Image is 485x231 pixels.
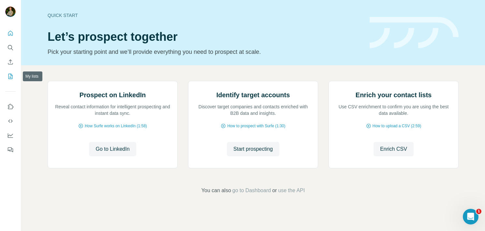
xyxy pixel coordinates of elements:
iframe: Intercom live chat [463,209,478,224]
button: Dashboard [5,130,16,141]
span: or [272,187,277,194]
p: Discover target companies and contacts enriched with B2B data and insights. [195,103,311,116]
button: My lists [5,70,16,82]
button: use the API [278,187,305,194]
button: Feedback [5,144,16,156]
span: How to upload a CSV (2:59) [373,123,421,129]
span: Enrich CSV [380,145,407,153]
button: Use Surfe API [5,115,16,127]
img: Avatar [5,7,16,17]
h2: Identify target accounts [216,90,290,100]
span: You can also [201,187,231,194]
button: Use Surfe on LinkedIn [5,101,16,113]
button: Enrich CSV [374,142,414,156]
span: 1 [476,209,481,214]
p: Reveal contact information for intelligent prospecting and instant data sync. [54,103,171,116]
p: Pick your starting point and we’ll provide everything you need to prospect at scale. [48,47,362,56]
h2: Enrich your contact lists [356,90,432,100]
button: Enrich CSV [5,56,16,68]
span: Go to LinkedIn [96,145,129,153]
span: Start prospecting [233,145,273,153]
button: go to Dashboard [232,187,271,194]
button: Search [5,42,16,54]
img: banner [370,17,459,49]
h1: Let’s prospect together [48,30,362,43]
span: How Surfe works on LinkedIn (1:58) [85,123,147,129]
button: Start prospecting [227,142,279,156]
button: Go to LinkedIn [89,142,136,156]
button: Quick start [5,27,16,39]
h2: Prospect on LinkedIn [80,90,146,100]
p: Use CSV enrichment to confirm you are using the best data available. [335,103,452,116]
div: Quick start [48,12,362,19]
span: How to prospect with Surfe (1:30) [227,123,285,129]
